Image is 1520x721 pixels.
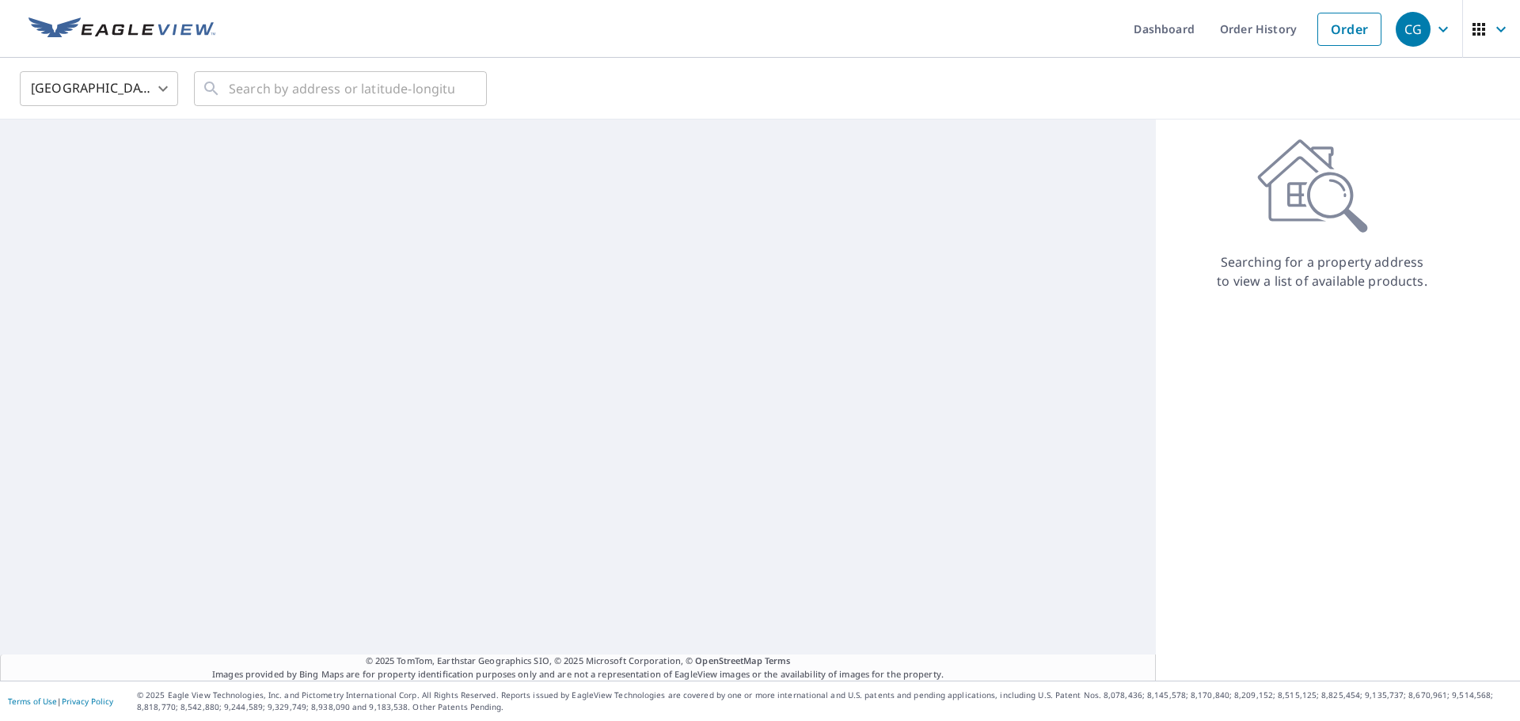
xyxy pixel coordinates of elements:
[8,696,113,706] p: |
[137,689,1512,713] p: © 2025 Eagle View Technologies, Inc. and Pictometry International Corp. All Rights Reserved. Repo...
[1317,13,1381,46] a: Order
[8,696,57,707] a: Terms of Use
[229,66,454,111] input: Search by address or latitude-longitude
[62,696,113,707] a: Privacy Policy
[20,66,178,111] div: [GEOGRAPHIC_DATA]
[28,17,215,41] img: EV Logo
[1396,12,1431,47] div: CG
[765,655,791,666] a: Terms
[695,655,762,666] a: OpenStreetMap
[366,655,791,668] span: © 2025 TomTom, Earthstar Geographics SIO, © 2025 Microsoft Corporation, ©
[1216,252,1428,290] p: Searching for a property address to view a list of available products.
